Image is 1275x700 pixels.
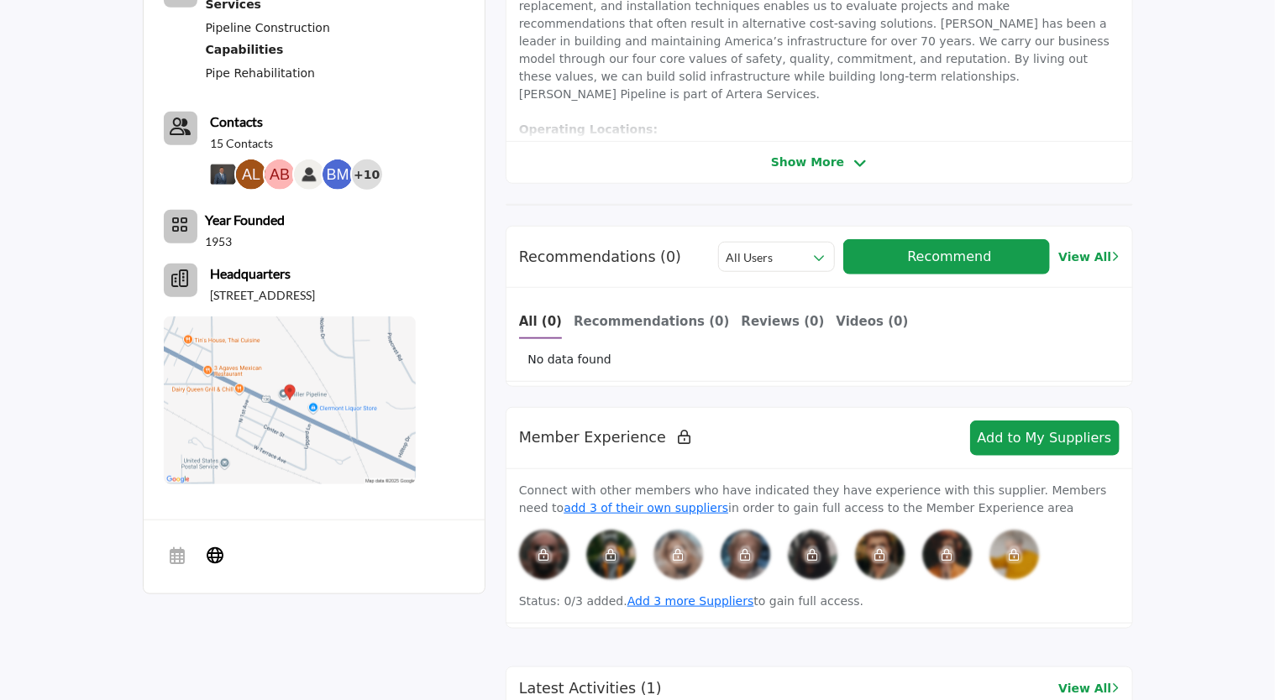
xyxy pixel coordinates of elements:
[586,530,637,580] div: Please rate 5 vendors to connect with members.
[519,680,662,697] h2: Latest Activities (1)
[855,530,905,580] div: Please rate 5 vendors to connect with members.
[206,66,316,80] a: Pipe Rehabilitation
[721,530,771,580] div: Please rate 5 vendors to connect with members.
[1058,680,1119,697] a: View All
[206,39,330,61] div: Specialized skills and equipment for executing complex projects using advanced techniques and met...
[742,314,825,329] b: Reviews (0)
[1058,248,1119,266] a: View All
[206,39,330,61] a: Capabilities
[519,429,690,447] h2: Member Experience
[788,530,838,580] img: image
[352,159,382,190] div: +10
[527,351,611,368] span: No data found
[211,264,291,284] b: Headquarters
[211,135,274,152] a: 15 Contacts
[519,123,658,136] strong: Operating Locations:
[519,482,1120,517] p: Connect with other members who have indicated they have experience with this supplier. Members ne...
[207,159,238,190] img: Dale A.
[586,530,637,580] img: image
[265,159,295,190] img: Ashley B.
[718,242,834,272] button: All Users
[922,530,973,580] img: image
[206,21,330,34] a: Pipeline Construction
[843,239,1051,274] button: Recommend
[206,233,233,250] p: 1953
[564,501,728,515] a: add 3 of their own suppliers
[855,530,905,580] img: image
[989,530,1040,580] img: image
[164,112,197,145] button: Contact-Employee Icon
[721,530,771,580] img: image
[574,314,730,329] b: Recommendations (0)
[294,159,324,190] img: Bob N.
[519,530,569,580] div: Please rate 5 vendors to connect with members.
[211,113,264,129] b: Contacts
[164,112,197,145] a: Link of redirect to contact page
[211,287,316,304] p: [STREET_ADDRESS]
[922,530,973,580] div: Please rate 5 vendors to connect with members.
[627,594,754,608] a: Add 3 more Suppliers
[323,159,353,190] img: Butch M.
[989,530,1040,580] div: Please rate 5 vendors to connect with members.
[653,530,704,580] img: image
[519,314,562,329] b: All (0)
[907,248,991,264] span: Recommend
[519,248,681,266] h2: Recommendations (0)
[211,112,264,132] a: Contacts
[236,159,266,190] img: Adam L.
[206,210,286,230] b: Year Founded
[519,593,1120,610] p: Status: 0/3 added. to gain full access.
[726,249,773,266] h2: All Users
[788,530,838,580] div: Please rate 5 vendors to connect with members.
[164,316,416,484] img: Location Map
[970,421,1120,456] button: Add to My Suppliers
[519,530,569,580] img: image
[771,154,844,171] span: Show More
[164,210,197,243] button: No of member icon
[837,314,909,329] b: Videos (0)
[978,430,1112,446] span: Add to My Suppliers
[164,264,197,297] button: Headquarter icon
[653,530,704,580] div: Please rate 5 vendors to connect with members.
